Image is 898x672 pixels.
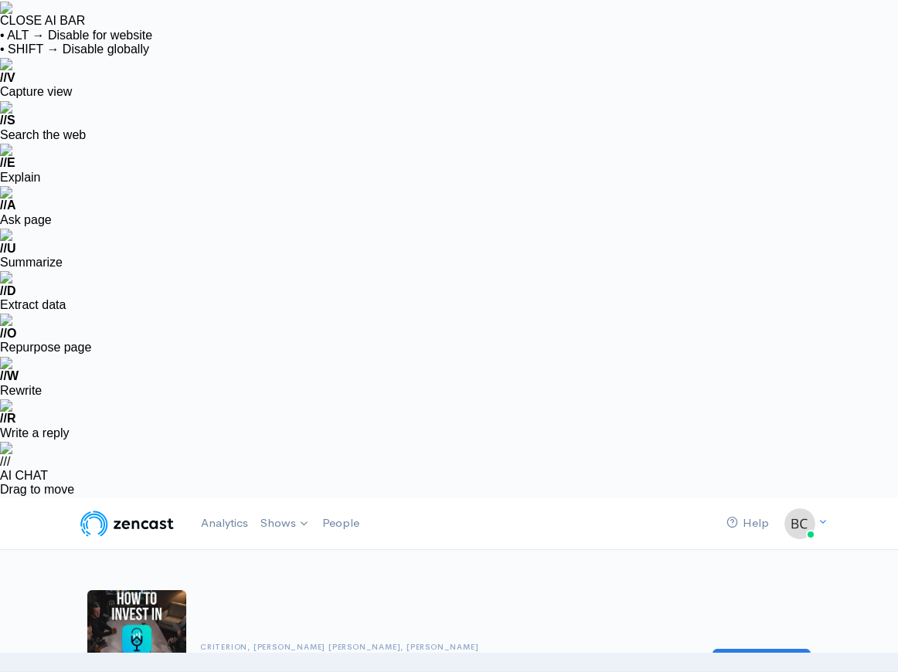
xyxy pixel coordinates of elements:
[254,507,316,541] a: Shows
[316,507,366,540] a: People
[78,508,176,539] img: ZenCast Logo
[720,507,775,540] a: Help
[200,643,694,651] h6: Criterion, [PERSON_NAME] [PERSON_NAME], [PERSON_NAME]
[195,507,254,540] a: Analytics
[784,508,815,539] img: ...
